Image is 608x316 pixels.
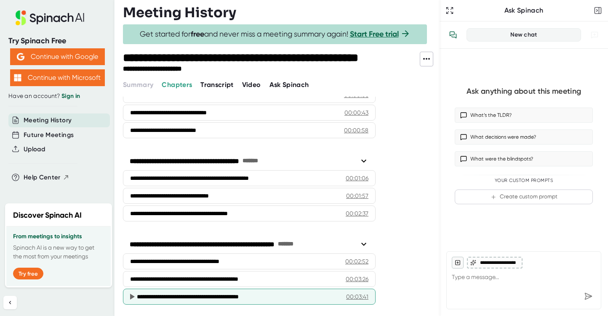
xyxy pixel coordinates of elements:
[13,233,104,240] h3: From meetings to insights
[581,289,596,304] div: Send message
[162,80,192,90] button: Chapters
[345,257,368,266] div: 00:02:52
[346,275,368,283] div: 00:03:26
[13,268,43,279] button: Try free
[24,173,61,182] span: Help Center
[456,6,592,15] div: Ask Spinach
[455,108,593,123] button: What’s the TLDR?
[346,174,368,182] div: 00:01:06
[455,129,593,145] button: What decisions were made?
[350,29,399,39] a: Start Free trial
[455,151,593,166] button: What were the blindspots?
[162,81,192,89] span: Chapters
[444,5,456,16] button: Expand to Ask Spinach page
[123,81,153,89] span: Summary
[242,81,261,89] span: Video
[123,5,236,21] h3: Meeting History
[344,126,368,134] div: 00:00:58
[269,80,309,90] button: Ask Spinach
[24,173,69,182] button: Help Center
[472,31,576,39] div: New chat
[269,81,309,89] span: Ask Spinach
[8,92,106,100] div: Have an account?
[123,80,153,90] button: Summary
[346,292,368,301] div: 00:03:41
[13,210,82,221] h2: Discover Spinach AI
[467,87,581,96] div: Ask anything about this meeting
[24,116,72,125] button: Meeting History
[13,243,104,261] p: Spinach AI is a new way to get the most from your meetings
[191,29,204,39] b: free
[344,108,368,117] div: 00:00:43
[455,178,593,184] div: Your Custom Prompts
[346,209,368,218] div: 00:02:37
[8,36,106,46] div: Try Spinach Free
[24,145,45,154] button: Upload
[10,48,105,65] button: Continue with Google
[140,29,411,39] span: Get started for and never miss a meeting summary again!
[455,190,593,204] button: Create custom prompt
[17,53,24,61] img: Aehbyd4JwY73AAAAAElFTkSuQmCC
[346,192,368,200] div: 00:01:57
[592,5,604,16] button: Close conversation sidebar
[10,69,105,86] button: Continue with Microsoft
[3,296,17,309] button: Collapse sidebar
[200,81,234,89] span: Transcript
[445,26,461,43] button: View conversation history
[61,92,80,100] a: Sign in
[242,80,261,90] button: Video
[24,130,74,140] button: Future Meetings
[200,80,234,90] button: Transcript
